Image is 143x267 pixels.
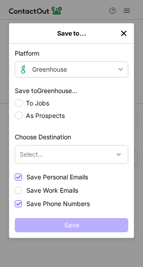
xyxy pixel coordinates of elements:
span: Save Work Emails [26,187,78,194]
img: Contact Out [19,65,28,74]
button: Save [15,218,128,232]
div: Greenhouse [32,66,113,73]
span: Save [64,222,79,229]
label: Save to Greenhouse ... [15,86,128,95]
span: As Prospects [26,111,128,120]
button: save-profile-one-click [15,61,128,77]
div: Save to... [24,30,119,37]
button: left-button [119,29,128,38]
label: Platform [15,49,128,58]
img: ... [119,29,128,38]
span: Save Personal Emails [26,174,88,181]
button: right-button [15,29,24,38]
div: Select... [20,150,43,159]
span: To Jobs [26,99,128,108]
span: Save Phone Numbers [26,200,90,207]
label: Choose Destination [15,133,128,142]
